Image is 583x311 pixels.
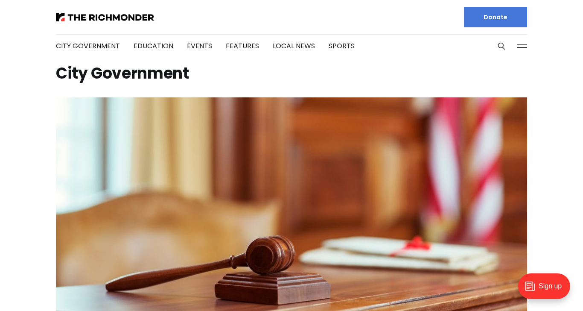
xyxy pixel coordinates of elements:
iframe: portal-trigger [511,269,583,311]
a: Local News [273,41,315,51]
img: The Richmonder [56,13,154,21]
h1: City Government [56,67,527,80]
a: Features [226,41,259,51]
button: Search this site [495,40,508,53]
a: Donate [464,7,527,27]
a: Education [134,41,173,51]
a: Sports [329,41,355,51]
a: City Government [56,41,120,51]
a: Events [187,41,212,51]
